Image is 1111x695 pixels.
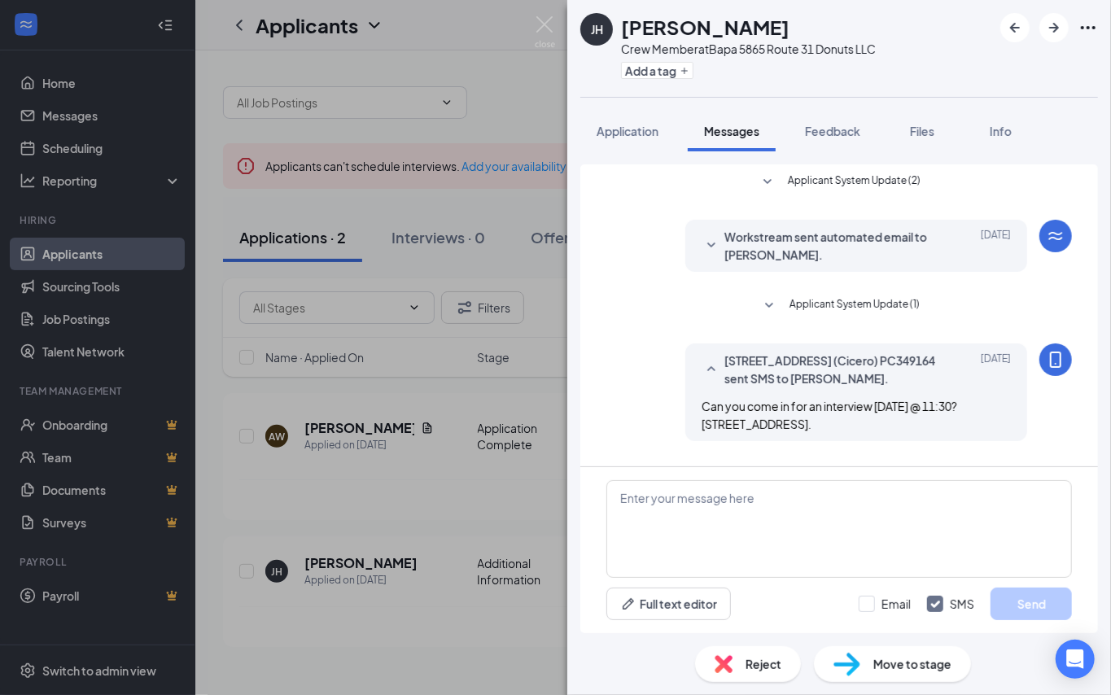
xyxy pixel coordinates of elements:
span: Info [990,124,1012,138]
svg: SmallChevronDown [758,173,777,192]
span: Application [597,124,658,138]
button: PlusAdd a tag [621,62,693,79]
button: SmallChevronDownApplicant System Update (1) [759,296,920,316]
div: Crew Member at Bapa 5865 Route 31 Donuts LLC [621,41,876,57]
svg: ArrowRight [1044,18,1064,37]
span: Move to stage [873,655,951,673]
span: Workstream sent automated email to [PERSON_NAME]. [724,228,938,264]
span: Reject [746,655,781,673]
span: Applicant System Update (2) [788,173,921,192]
span: Applicant System Update (1) [790,296,920,316]
svg: MobileSms [1046,350,1065,369]
svg: SmallChevronDown [759,296,779,316]
span: [DATE] [981,352,1011,387]
span: Feedback [805,124,860,138]
h1: [PERSON_NAME] [621,13,790,41]
span: [STREET_ADDRESS] (Cicero) PC349164 sent SMS to [PERSON_NAME]. [724,352,938,387]
svg: ArrowLeftNew [1005,18,1025,37]
svg: Pen [620,596,636,612]
svg: Ellipses [1078,18,1098,37]
div: Open Intercom Messenger [1056,640,1095,679]
span: Messages [704,124,759,138]
div: JH [591,21,603,37]
svg: SmallChevronUp [702,360,721,379]
button: Full text editorPen [606,588,731,620]
span: [DATE] [981,228,1011,264]
button: SmallChevronDownApplicant System Update (2) [758,173,921,192]
svg: Plus [680,66,689,76]
span: Files [910,124,934,138]
button: ArrowRight [1039,13,1069,42]
svg: WorkstreamLogo [1046,226,1065,246]
button: Send [991,588,1072,620]
span: Can you come in for an interview [DATE] @ 11:30? [STREET_ADDRESS]. [702,399,957,431]
button: ArrowLeftNew [1000,13,1030,42]
svg: SmallChevronDown [702,236,721,256]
